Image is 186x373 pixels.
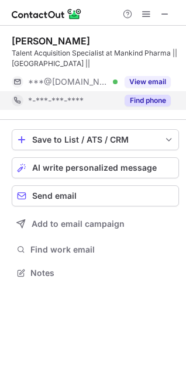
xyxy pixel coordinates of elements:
[12,157,179,178] button: AI write personalized message
[125,95,171,106] button: Reveal Button
[12,241,179,258] button: Find work email
[12,185,179,206] button: Send email
[32,163,157,172] span: AI write personalized message
[32,219,125,229] span: Add to email campaign
[32,191,77,201] span: Send email
[12,213,179,234] button: Add to email campaign
[12,48,179,69] div: Talent Acquisition Specialist at Mankind Pharma || [GEOGRAPHIC_DATA] ||
[125,76,171,88] button: Reveal Button
[12,265,179,281] button: Notes
[30,268,174,278] span: Notes
[28,77,109,87] span: ***@[DOMAIN_NAME]
[30,244,174,255] span: Find work email
[12,35,90,47] div: [PERSON_NAME]
[12,129,179,150] button: save-profile-one-click
[32,135,159,144] div: Save to List / ATS / CRM
[12,7,82,21] img: ContactOut v5.3.10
